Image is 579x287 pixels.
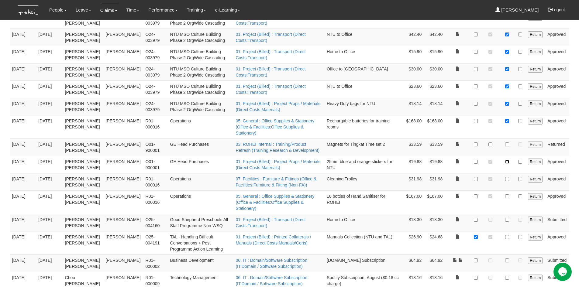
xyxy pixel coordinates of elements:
td: Operations [168,173,233,190]
td: [PERSON_NAME] [103,255,143,272]
td: [PERSON_NAME] [PERSON_NAME] [63,231,103,255]
a: 01. Project (Billed) : Transport (Direct Costs:Transport) [236,84,305,95]
td: Submitted [545,214,569,231]
td: [PERSON_NAME] [103,214,143,231]
td: [PERSON_NAME] [PERSON_NAME] [63,190,103,214]
td: O24-003979 [143,80,168,98]
td: $31.98 [402,173,424,190]
td: Cleaning Trolley [324,173,402,190]
td: [PERSON_NAME] [103,46,143,63]
td: O24-003979 [143,98,168,115]
a: People [49,3,67,17]
td: NTU MSO Culture Building Phase 2 OrgWide Cascading [168,63,233,80]
td: Approved [545,156,569,173]
td: Magnets for Tingkat Time set 2 [324,138,402,156]
td: [DATE] [10,173,36,190]
td: O25-004191 [143,231,168,255]
td: [DATE] [36,190,62,214]
td: [DATE] [36,173,62,190]
a: Claims [100,3,117,17]
td: Approved [545,231,569,255]
a: 03. ROHEI Internal : Training/Product Refresh (Training:Research & Development) [236,142,319,153]
td: Operations [168,190,233,214]
td: 10 bottles of Hand Sanitiser for ROHEI [324,190,402,214]
td: [PERSON_NAME] [103,115,143,138]
td: [DATE] [10,231,36,255]
a: 01. Project (Billed) : Project Props / Materials (Direct Costs:Materials) [236,159,320,170]
td: $23.60 [424,80,445,98]
a: 01. Project (Billed) : Transport (Direct Costs:Transport) [236,15,305,26]
td: Approved [545,29,569,46]
td: GE Head Purchases [168,156,233,173]
a: 01. Project (Billed) : Project Props / Materials (Direct Costs:Materials) [236,101,320,112]
td: [PERSON_NAME] [103,63,143,80]
td: $31.98 [424,173,445,190]
td: Operations [168,115,233,138]
td: [PERSON_NAME] [PERSON_NAME] [63,46,103,63]
td: [PERSON_NAME] [PERSON_NAME] [63,173,103,190]
input: Return [528,49,543,55]
td: O25-004160 [143,214,168,231]
a: Training [187,3,206,17]
td: [DATE] [36,98,62,115]
td: Approved [545,173,569,190]
td: [PERSON_NAME] [103,190,143,214]
td: [PERSON_NAME] [103,80,143,98]
td: Home to Office [324,214,402,231]
a: [PERSON_NAME] [495,3,539,17]
td: $33.59 [424,138,445,156]
a: Performance [148,3,177,17]
td: [DATE] [10,29,36,46]
td: [DATE] [36,231,62,255]
td: $30.00 [424,63,445,80]
td: $64.92 [402,255,424,272]
td: $167.00 [402,190,424,214]
td: [PERSON_NAME] [PERSON_NAME] [63,98,103,115]
td: $19.88 [402,156,424,173]
td: Heavy Duty bags for NTU [324,98,402,115]
a: 01. Project (Billed) : Transport (Direct Costs:Transport) [236,67,305,77]
td: [DATE] [10,80,36,98]
a: 01. Project (Billed) : Transport (Direct Costs:Transport) [236,217,305,228]
td: Good Shepherd Preschools All Staff Programme Non-WSQ [168,214,233,231]
td: GE Head Purchases [168,138,233,156]
td: $18.30 [402,214,424,231]
td: [DOMAIN_NAME] Subscription [324,255,402,272]
a: 01. Project (Billed) : Transport (Direct Costs:Transport) [236,49,305,60]
button: Logout [543,2,569,17]
td: [DATE] [10,214,36,231]
a: 05. General : Office Supplies & Stationery (Office & Facilities:Office Supplies & Stationery) [236,118,314,135]
a: 07. Facilities : Furniture & Fittings (Office & Facilities:Furniture & Fitting (Non-FA)) [236,176,316,187]
td: NTU MSO Culture Building Phase 2 OrgWide Cascading [168,29,233,46]
td: [PERSON_NAME] [PERSON_NAME] [63,255,103,272]
input: Return [528,66,543,73]
a: 06. IT : Domain/Software Subscription (IT:Domain / Software Subscription) [236,258,307,269]
td: $19.88 [424,156,445,173]
iframe: chat widget [553,263,573,281]
td: $64.92 [424,255,445,272]
td: [PERSON_NAME] [103,156,143,173]
td: [DATE] [36,214,62,231]
td: [DATE] [10,98,36,115]
td: O01-900001 [143,138,168,156]
td: [DATE] [36,138,62,156]
td: [PERSON_NAME] [103,231,143,255]
td: [PERSON_NAME] [PERSON_NAME] [63,156,103,173]
a: 01. Project (Billed) : Transport (Direct Costs:Transport) [236,32,305,43]
td: [DATE] [10,63,36,80]
td: [DATE] [10,115,36,138]
td: [DATE] [10,190,36,214]
td: Business Development [168,255,233,272]
input: Return [528,101,543,107]
td: $42.40 [402,29,424,46]
td: $26.90 [402,231,424,255]
td: [PERSON_NAME] [PERSON_NAME] [63,80,103,98]
td: O24-003979 [143,29,168,46]
td: Approved [545,46,569,63]
a: 05. General : Office Supplies & Stationery (Office & Facilities:Office Supplies & Stationery) [236,194,314,211]
td: $18.14 [424,98,445,115]
td: [DATE] [36,255,62,272]
td: [PERSON_NAME] [103,138,143,156]
input: Return [528,193,543,200]
td: R01-000016 [143,173,168,190]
